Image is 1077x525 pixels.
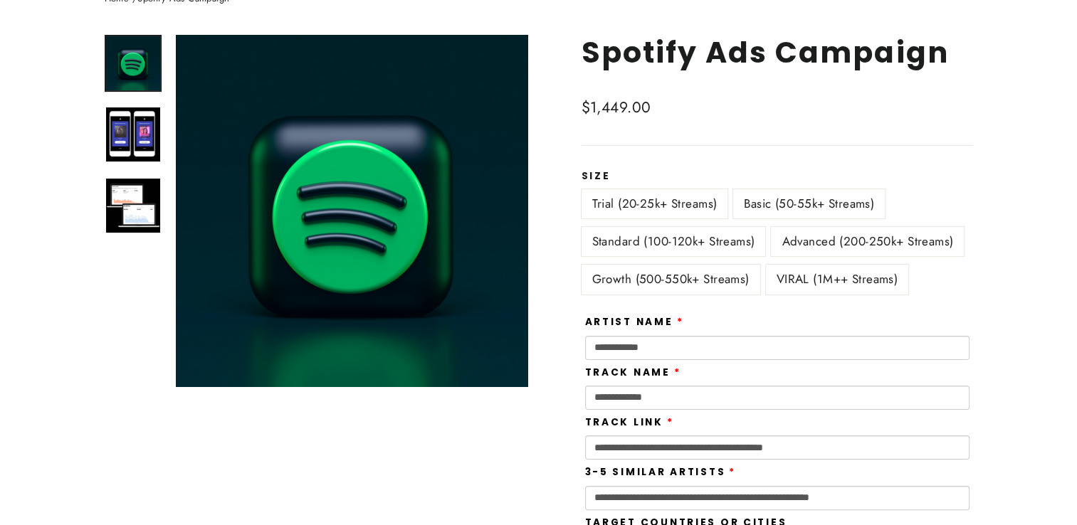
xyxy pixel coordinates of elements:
label: Standard (100-120k+ Streams) [582,227,766,256]
label: Size [582,171,973,182]
img: Spotify Ads Campaign [106,107,160,161]
label: Track Name [585,367,681,378]
label: Trial (20-25k+ Streams) [582,189,728,218]
h1: Spotify Ads Campaign [582,35,973,70]
img: Spotify Ads Campaign [106,179,160,233]
label: Basic (50-55k+ Streams) [733,189,885,218]
label: Growth (500-550k+ Streams) [582,265,760,294]
label: 3-5 Similar Artists [585,467,736,478]
label: Artist Name [585,317,684,328]
label: Advanced (200-250k+ Streams) [771,227,964,256]
img: Spotify Ads Campaign [106,36,160,90]
span: $1,449.00 [582,97,651,118]
label: Track Link [585,417,674,428]
label: VIRAL (1M++ Streams) [766,265,909,294]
